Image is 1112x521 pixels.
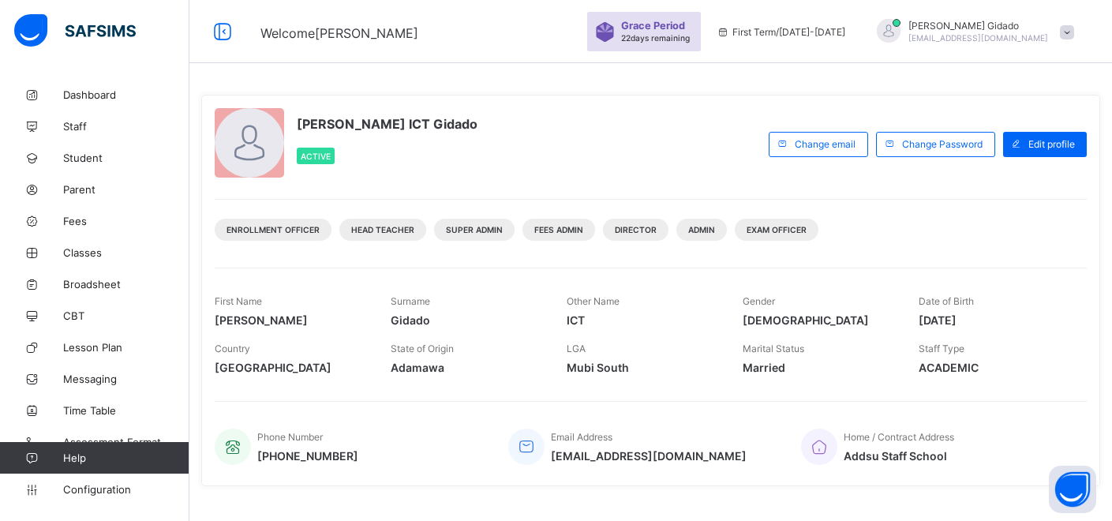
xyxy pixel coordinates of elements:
[63,88,189,101] span: Dashboard
[215,361,367,374] span: [GEOGRAPHIC_DATA]
[391,361,543,374] span: Adamawa
[919,313,1071,327] span: [DATE]
[595,22,615,42] img: sticker-purple.71386a28dfed39d6af7621340158ba97.svg
[260,25,418,41] span: Welcome [PERSON_NAME]
[567,361,719,374] span: Mubi South
[63,278,189,290] span: Broadsheet
[621,33,690,43] span: 22 days remaining
[63,373,189,385] span: Messaging
[567,295,620,307] span: Other Name
[747,225,807,234] span: Exam Officer
[621,20,685,32] span: Grace Period
[257,449,358,463] span: [PHONE_NUMBER]
[919,343,964,354] span: Staff Type
[63,341,189,354] span: Lesson Plan
[919,361,1071,374] span: ACADEMIC
[551,431,612,443] span: Email Address
[63,309,189,322] span: CBT
[14,14,136,47] img: safsims
[795,138,856,150] span: Change email
[215,295,262,307] span: First Name
[534,225,583,234] span: Fees Admin
[688,225,715,234] span: Admin
[63,452,189,464] span: Help
[63,483,189,496] span: Configuration
[1028,138,1075,150] span: Edit profile
[301,152,331,161] span: Active
[257,431,323,443] span: Phone Number
[844,449,954,463] span: Addsu Staff School
[1049,466,1096,513] button: Open asap
[567,313,719,327] span: ICT
[743,313,895,327] span: [DEMOGRAPHIC_DATA]
[215,313,367,327] span: [PERSON_NAME]
[63,215,189,227] span: Fees
[908,20,1048,32] span: [PERSON_NAME] Gidado
[743,343,804,354] span: Marital Status
[446,225,503,234] span: Super Admin
[567,343,586,354] span: LGA
[861,19,1082,45] div: MohammedGidado
[63,404,189,417] span: Time Table
[63,120,189,133] span: Staff
[844,431,954,443] span: Home / Contract Address
[351,225,414,234] span: Head Teacher
[717,26,845,38] span: session/term information
[391,295,430,307] span: Surname
[215,343,250,354] span: Country
[297,116,477,132] span: [PERSON_NAME] ICT Gidado
[908,33,1048,43] span: [EMAIL_ADDRESS][DOMAIN_NAME]
[743,295,775,307] span: Gender
[63,183,189,196] span: Parent
[391,343,454,354] span: State of Origin
[551,449,747,463] span: [EMAIL_ADDRESS][DOMAIN_NAME]
[63,436,189,448] span: Assessment Format
[743,361,895,374] span: Married
[902,138,983,150] span: Change Password
[919,295,974,307] span: Date of Birth
[391,313,543,327] span: Gidado
[63,152,189,164] span: Student
[227,225,320,234] span: Enrollment Officer
[63,246,189,259] span: Classes
[615,225,657,234] span: DIRECTOR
